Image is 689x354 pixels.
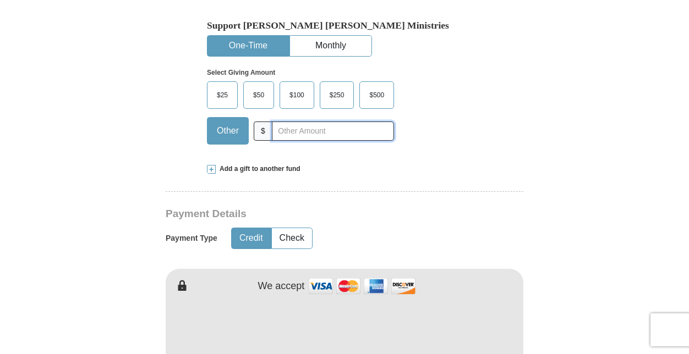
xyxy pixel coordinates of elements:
[364,87,390,103] span: $500
[258,280,305,292] h4: We accept
[207,20,482,31] h5: Support [PERSON_NAME] [PERSON_NAME] Ministries
[248,87,270,103] span: $50
[290,36,371,56] button: Monthly
[272,121,394,141] input: Other Amount
[207,69,275,76] strong: Select Giving Amount
[211,87,233,103] span: $25
[307,274,417,298] img: credit cards accepted
[166,208,446,220] h3: Payment Details
[272,228,312,248] button: Check
[232,228,271,248] button: Credit
[166,234,217,243] h5: Payment Type
[207,36,289,56] button: One-Time
[216,164,300,174] span: Add a gift to another fund
[254,121,272,141] span: $
[324,87,350,103] span: $250
[211,123,244,139] span: Other
[284,87,310,103] span: $100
